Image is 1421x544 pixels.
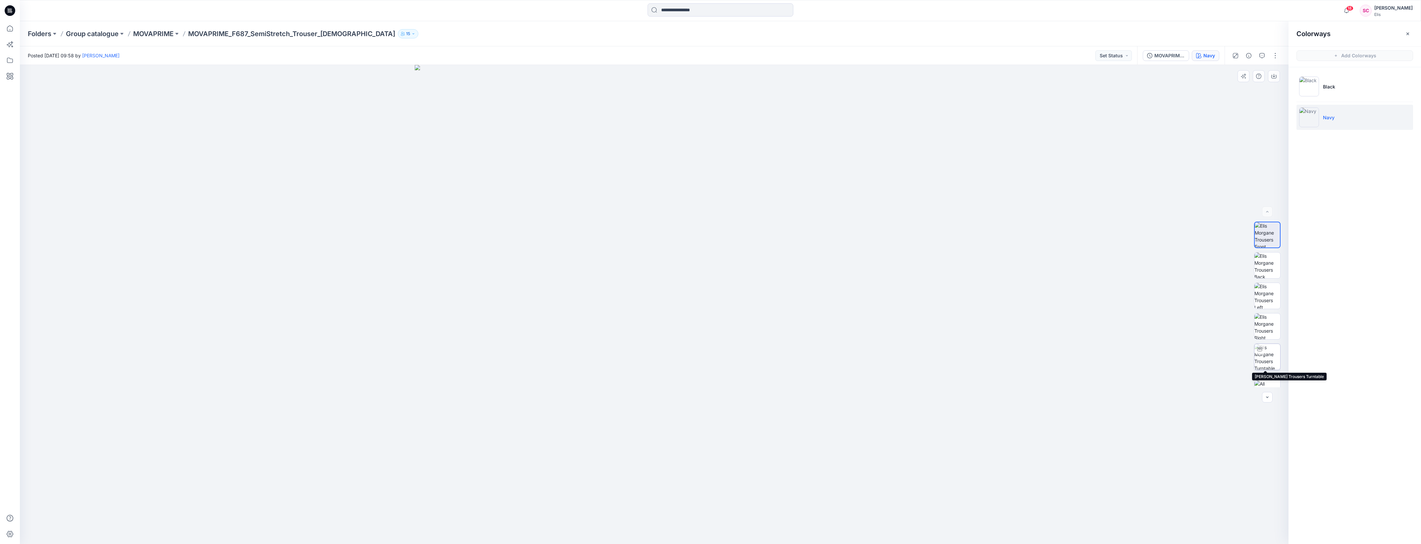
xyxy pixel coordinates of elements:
[1374,4,1413,12] div: [PERSON_NAME]
[1143,50,1189,61] button: MOVAPRIME_F687_SemiStretch_Trousers_[DEMOGRAPHIC_DATA]
[1254,283,1280,309] img: Elis Morgane Trousers Left
[1374,12,1413,17] div: Elis
[1154,52,1185,59] div: MOVAPRIME_F687_SemiStretch_Trousers_[DEMOGRAPHIC_DATA]
[1243,50,1254,61] button: Details
[1299,77,1319,96] img: Black
[1254,380,1280,394] img: All colorways
[28,52,120,59] span: Posted [DATE] 09:58 by
[82,53,120,58] a: [PERSON_NAME]
[1254,252,1280,278] img: Elis Morgane Trousers Back
[1323,83,1335,90] p: Black
[1255,222,1280,247] img: Elis Morgane Trousers Front
[28,29,51,38] a: Folders
[398,29,418,38] button: 15
[66,29,119,38] a: Group catalogue
[1360,5,1372,17] div: SC
[1296,30,1331,38] h2: Colorways
[133,29,174,38] a: MOVAPRIME
[1192,50,1219,61] button: Navy
[1254,313,1280,339] img: Elis Morgane Trousers Right
[1346,6,1353,11] span: 18
[1203,52,1215,59] div: Navy
[188,29,395,38] p: MOVAPRIME_F687_SemiStretch_Trouser_[DEMOGRAPHIC_DATA]
[406,30,410,37] p: 15
[1323,114,1335,121] p: Navy
[1299,107,1319,127] img: Navy
[1254,344,1280,370] img: Elis Morgane Trousers Turntable
[415,65,894,544] img: eyJhbGciOiJIUzI1NiIsImtpZCI6IjAiLCJzbHQiOiJzZXMiLCJ0eXAiOiJKV1QifQ.eyJkYXRhIjp7InR5cGUiOiJzdG9yYW...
